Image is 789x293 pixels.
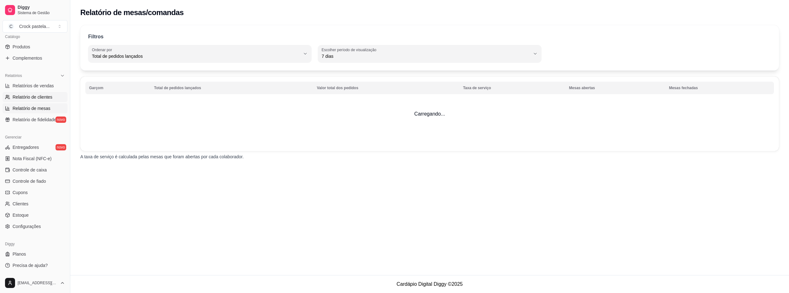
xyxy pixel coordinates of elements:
span: 7 dias [322,53,530,59]
span: Complementos [13,55,42,61]
label: Escolher período de visualização [322,47,378,52]
span: Produtos [13,44,30,50]
span: Sistema de Gestão [18,10,65,15]
a: Clientes [3,199,67,209]
span: Relatórios de vendas [13,83,54,89]
span: C [8,23,14,30]
button: Ordenar porTotal de pedidos lançados [88,45,312,62]
span: Total de pedidos lançados [92,53,300,59]
a: Controle de fiado [3,176,67,186]
footer: Cardápio Digital Diggy © 2025 [70,275,789,293]
span: Planos [13,251,26,257]
a: Entregadoresnovo [3,142,67,152]
a: Cupons [3,187,67,198]
span: Clientes [13,201,29,207]
p: Filtros [88,33,104,41]
span: Relatório de clientes [13,94,52,100]
button: Select a team [3,20,67,33]
span: Nota Fiscal (NFC-e) [13,155,51,162]
div: Gerenciar [3,132,67,142]
a: Relatório de clientes [3,92,67,102]
span: Estoque [13,212,29,218]
span: Controle de fiado [13,178,46,184]
td: Carregando... [80,77,779,151]
a: Nota Fiscal (NFC-e) [3,154,67,164]
button: [EMAIL_ADDRESS][DOMAIN_NAME] [3,275,67,290]
a: Relatório de mesas [3,103,67,113]
div: Crock pastela ... [19,23,50,30]
p: A taxa de serviço é calculada pelas mesas que foram abertas por cada colaborador. [80,154,779,160]
span: Relatório de mesas [13,105,51,111]
a: Controle de caixa [3,165,67,175]
a: Relatório de fidelidadenovo [3,115,67,125]
span: Relatório de fidelidade [13,117,56,123]
div: Diggy [3,239,67,249]
span: Controle de caixa [13,167,47,173]
a: DiggySistema de Gestão [3,3,67,18]
h2: Relatório de mesas/comandas [80,8,184,18]
label: Ordenar por [92,47,114,52]
a: Configurações [3,221,67,231]
span: [EMAIL_ADDRESS][DOMAIN_NAME] [18,280,57,285]
a: Precisa de ajuda? [3,260,67,270]
a: Estoque [3,210,67,220]
span: Configurações [13,223,41,230]
span: Precisa de ajuda? [13,262,48,269]
a: Complementos [3,53,67,63]
a: Relatórios de vendas [3,81,67,91]
span: Relatórios [5,73,22,78]
button: Escolher período de visualização7 dias [318,45,541,62]
span: Entregadores [13,144,39,150]
a: Planos [3,249,67,259]
span: Cupons [13,189,28,196]
a: Produtos [3,42,67,52]
div: Catálogo [3,32,67,42]
span: Diggy [18,5,65,10]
